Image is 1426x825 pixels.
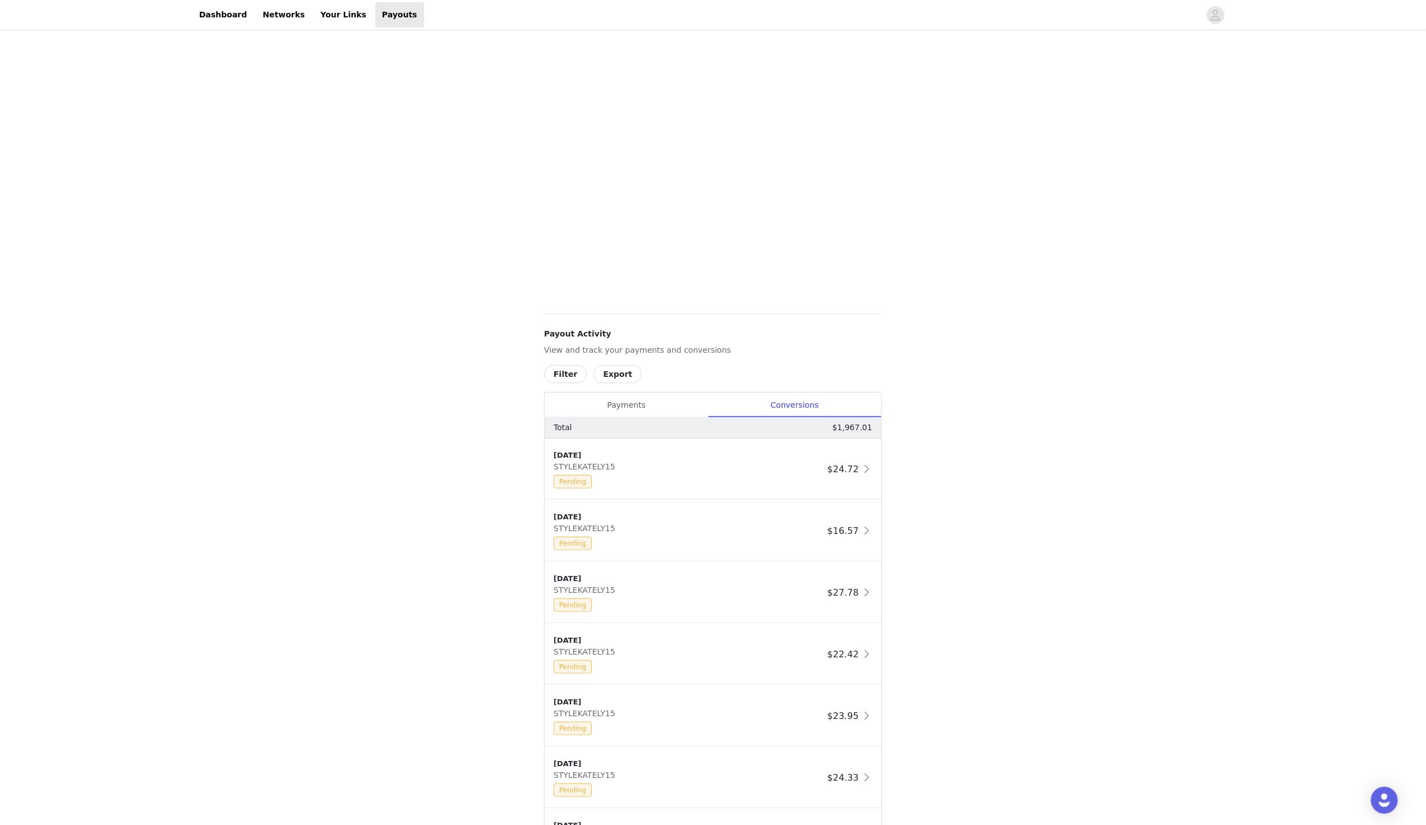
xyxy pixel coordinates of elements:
[827,772,859,783] span: $24.33
[554,573,823,584] div: [DATE]
[554,758,823,769] div: [DATE]
[554,450,823,461] div: [DATE]
[545,624,881,685] div: clickable-list-item
[554,660,592,674] span: Pending
[554,475,592,488] span: Pending
[827,464,859,474] span: $24.72
[544,344,882,356] p: View and track your payments and conversions
[554,422,572,434] p: Total
[554,771,620,780] span: STYLEKATELY15
[544,328,882,340] h4: Payout Activity
[708,393,881,418] div: Conversions
[554,697,823,708] div: [DATE]
[545,685,881,747] div: clickable-list-item
[554,462,620,471] span: STYLEKATELY15
[554,598,592,612] span: Pending
[545,747,881,809] div: clickable-list-item
[545,562,881,624] div: clickable-list-item
[554,722,592,735] span: Pending
[554,537,592,550] span: Pending
[545,500,881,562] div: clickable-list-item
[1210,6,1221,24] div: avatar
[375,2,424,27] a: Payouts
[827,649,859,660] span: $22.42
[256,2,311,27] a: Networks
[545,439,881,500] div: clickable-list-item
[554,647,620,656] span: STYLEKATELY15
[594,365,642,383] button: Export
[545,393,708,418] div: Payments
[1371,787,1398,814] div: Open Intercom Messenger
[832,422,872,434] p: $1,967.01
[554,783,592,797] span: Pending
[192,2,254,27] a: Dashboard
[314,2,373,27] a: Your Links
[827,587,859,598] span: $27.78
[544,365,587,383] button: Filter
[554,586,620,594] span: STYLEKATELY15
[554,635,823,646] div: [DATE]
[827,711,859,721] span: $23.95
[554,709,620,718] span: STYLEKATELY15
[554,511,823,523] div: [DATE]
[827,526,859,536] span: $16.57
[554,524,620,533] span: STYLEKATELY15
